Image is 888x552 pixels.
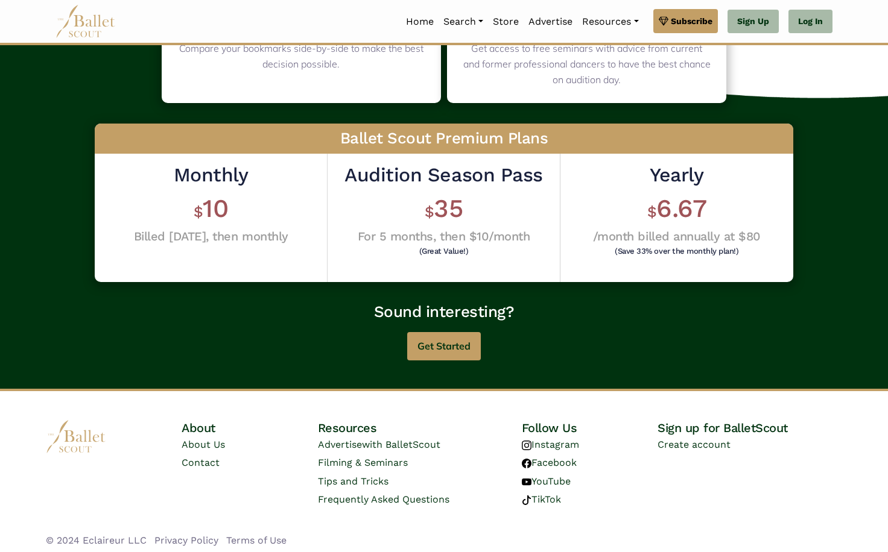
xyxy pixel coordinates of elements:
[226,535,287,546] a: Terms of Use
[671,14,712,28] span: Subscribe
[647,203,657,221] span: $
[593,228,761,244] h4: /month billed annually at $80
[407,332,481,360] button: Get Started
[318,439,440,450] a: Advertisewith BalletScout
[182,420,298,436] h4: About
[182,457,220,468] a: Contact
[89,302,799,322] h3: Sound interesting?
[524,9,577,34] a: Advertise
[593,163,761,188] h2: Yearly
[401,9,439,34] a: Home
[728,10,779,34] a: Sign Up
[46,533,147,548] li: © 2024 Eclaireur LLC
[318,457,408,468] a: Filming & Seminars
[318,475,388,487] a: Tips and Tricks
[344,228,542,244] h4: For 5 months, then $10/month
[318,420,503,436] h4: Resources
[194,203,203,221] span: $
[522,420,638,436] h4: Follow Us
[177,41,425,72] p: Compare your bookmarks side-by-side to make the best decision possible.
[488,9,524,34] a: Store
[596,247,758,255] h6: (Save 33% over the monthly plan!)
[134,228,288,244] h4: Billed [DATE], then monthly
[653,9,718,33] a: Subscribe
[522,459,531,468] img: facebook logo
[522,441,531,450] img: instagram logo
[522,494,561,505] a: TikTok
[522,457,577,468] a: Facebook
[425,203,434,221] span: $
[522,477,531,487] img: youtube logo
[344,163,542,188] h2: Audition Season Pass
[134,192,288,225] h1: 10
[522,495,531,505] img: tiktok logo
[656,193,706,223] span: 6.67
[318,494,449,505] a: Frequently Asked Questions
[788,10,832,34] a: Log In
[95,124,793,154] h3: Ballet Scout Premium Plans
[362,439,440,450] span: with BalletScout
[182,439,225,450] a: About Us
[344,192,542,225] h1: 35
[522,475,571,487] a: YouTube
[347,247,539,255] h6: (Great Value!)
[154,535,218,546] a: Privacy Policy
[439,9,488,34] a: Search
[577,9,643,34] a: Resources
[659,14,668,28] img: gem.svg
[134,163,288,188] h2: Monthly
[658,420,842,436] h4: Sign up for BalletScout
[46,420,106,453] img: logo
[407,336,481,348] a: Get Started
[658,439,731,450] a: Create account
[463,41,711,87] p: Get access to free seminars with advice from current and former professional dancers to have the ...
[522,439,579,450] a: Instagram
